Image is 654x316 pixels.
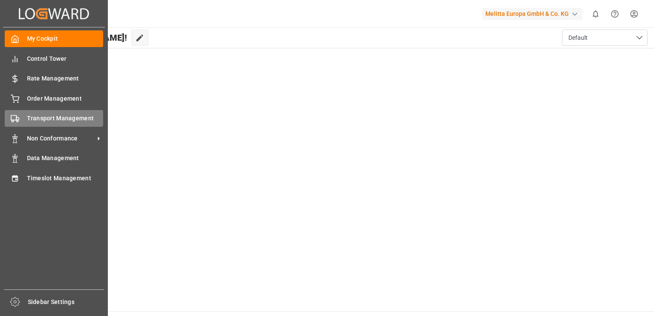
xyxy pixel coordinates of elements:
[27,94,104,103] span: Order Management
[5,110,103,127] a: Transport Management
[28,298,104,307] span: Sidebar Settings
[27,134,95,143] span: Non Conformance
[5,70,103,87] a: Rate Management
[5,170,103,186] a: Timeslot Management
[568,33,588,42] span: Default
[482,8,583,20] div: Melitta Europa GmbH & Co. KG
[5,90,103,107] a: Order Management
[35,30,127,46] span: Hello [PERSON_NAME]!
[5,50,103,67] a: Control Tower
[27,34,104,43] span: My Cockpit
[605,4,624,24] button: Help Center
[562,30,648,46] button: open menu
[27,114,104,123] span: Transport Management
[27,54,104,63] span: Control Tower
[27,174,104,183] span: Timeslot Management
[586,4,605,24] button: show 0 new notifications
[5,30,103,47] a: My Cockpit
[27,154,104,163] span: Data Management
[482,6,586,22] button: Melitta Europa GmbH & Co. KG
[5,150,103,167] a: Data Management
[27,74,104,83] span: Rate Management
